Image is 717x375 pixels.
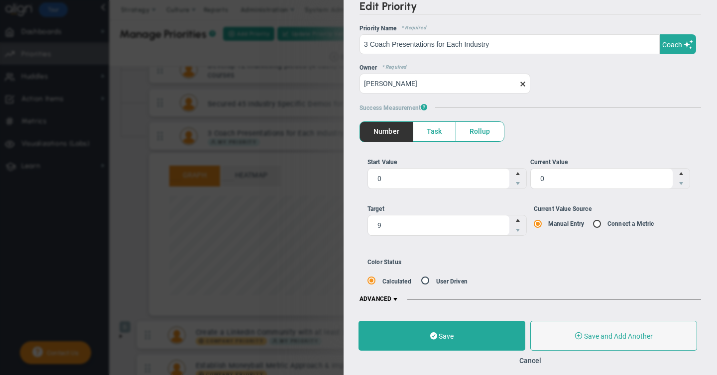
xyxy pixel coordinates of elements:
[456,122,504,141] span: Rollup
[509,215,526,225] span: Increase value
[530,79,538,88] span: clear
[607,220,654,227] label: Connect a Metric
[531,169,673,188] input: Current Value
[548,220,585,227] label: Manual Entry
[377,64,407,71] span: * Required
[509,179,526,188] span: Decrease value
[367,259,568,266] div: Color Status
[367,204,527,214] div: Target
[367,158,527,167] div: Start Value
[396,25,426,32] span: * Required
[530,321,697,351] button: Save and Add Another
[436,278,468,285] label: User Driven
[368,215,510,235] input: Target
[360,122,413,141] span: Number
[382,278,411,285] label: Calculated
[359,295,399,303] span: ADVANCED
[660,34,697,54] button: Coach
[509,225,526,235] span: Decrease value
[368,169,510,188] input: Start Value
[673,179,690,188] span: Decrease value
[359,103,427,111] span: Success Measurement
[519,357,541,365] button: Cancel
[439,332,454,340] span: Save
[358,321,525,351] button: Save
[584,332,653,340] span: Save and Add Another
[534,204,694,214] div: Current Value Source
[509,169,526,179] span: Increase value
[662,41,682,49] span: Coach
[530,158,690,167] div: Current Value
[359,64,701,71] div: Owner
[673,169,690,179] span: Increase value
[413,122,456,141] span: Task
[359,74,530,94] input: Search or Invite Team Members
[359,25,701,32] div: Priority Name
